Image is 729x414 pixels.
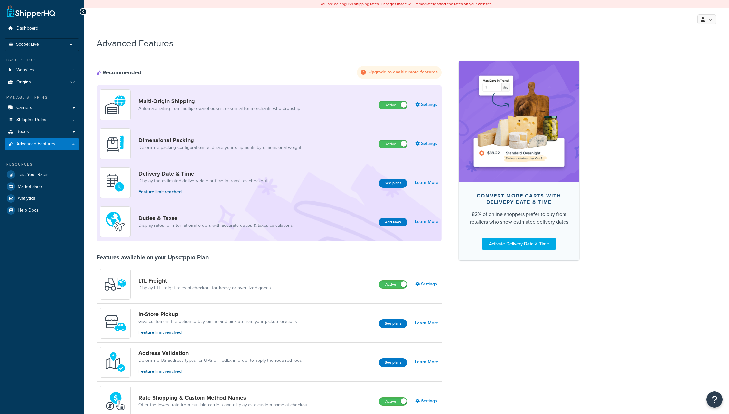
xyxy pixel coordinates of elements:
[16,26,38,31] span: Dashboard
[18,208,39,213] span: Help Docs
[138,144,301,151] a: Determine packing configurations and rate your shipments by dimensional weight
[104,390,126,412] img: icon-duo-feat-rate-shopping-ecdd8bed.png
[16,42,39,47] span: Scope: Live
[16,80,31,85] span: Origins
[706,391,723,408] button: Open Resource Center
[138,402,309,408] a: Offer the lowest rate from multiple carriers and display as a custom name at checkout
[5,162,79,167] div: Resources
[138,105,300,112] a: Automate rating from multiple warehouses, essential for merchants who dropship
[138,170,268,177] a: Delivery Date & Time
[104,351,126,373] img: kIG8fy0lQAAAABJRU5ErkJggg==
[379,319,407,328] button: See plans
[379,218,407,226] button: Add Now
[5,193,79,204] a: Analytics
[5,76,79,88] a: Origins27
[415,319,438,328] a: Learn More
[16,105,32,111] span: Carriers
[469,193,569,206] div: Convert more carts with delivery date & time
[16,117,46,123] span: Shipping Rules
[16,129,29,135] span: Boxes
[346,1,354,7] b: LIVE
[5,76,79,88] li: Origins
[104,273,126,295] img: y79ZsPf0fXUFUhFXDzUgf+ktZg5F2+ohG75+v3d2s1D9TjoU8PiyCIluIjV41seZevKCRuEjTPPOKHJsQcmKCXGdfprl3L4q7...
[138,188,268,196] p: Feature limit reached
[5,181,79,192] a: Marketplace
[138,311,297,318] a: In-Store Pickup
[415,100,438,109] a: Settings
[379,281,407,288] label: Active
[5,205,79,216] a: Help Docs
[469,210,569,226] div: 82% of online shoppers prefer to buy from retailers who show estimated delivery dates
[5,64,79,76] li: Websites
[379,101,407,109] label: Active
[97,37,173,50] h1: Advanced Features
[72,141,75,147] span: 4
[5,95,79,100] div: Manage Shipping
[138,329,297,336] p: Feature limit reached
[415,217,438,226] a: Learn More
[379,179,407,188] button: See plans
[5,138,79,150] li: Advanced Features
[70,80,75,85] span: 27
[97,254,209,261] div: Features available on your Upsctppro Plan
[72,67,75,73] span: 3
[415,358,438,367] a: Learn More
[379,358,407,367] button: See plans
[379,140,407,148] label: Active
[138,222,293,229] a: Display rates for international orders with accurate duties & taxes calculations
[415,397,438,406] a: Settings
[138,178,268,184] a: Display the estimated delivery date or time in transit as checkout.
[138,394,309,401] a: Rate Shopping & Custom Method Names
[482,238,556,250] a: Activate Delivery Date & Time
[138,137,301,144] a: Dimensional Packing
[138,368,302,375] p: Feature limit reached
[16,141,55,147] span: Advanced Features
[138,350,302,357] a: Address Validation
[5,64,79,76] a: Websites3
[18,172,49,178] span: Test Your Rates
[18,196,35,201] span: Analytics
[138,318,297,325] a: Give customers the option to buy online and pick up from your pickup locations
[5,57,79,63] div: Basic Setup
[104,210,126,233] img: icon-duo-feat-landed-cost-7136b061.png
[415,139,438,148] a: Settings
[104,312,126,334] img: wfgcfpwTIucLEAAAAASUVORK5CYII=
[5,102,79,114] a: Carriers
[415,178,438,187] a: Learn More
[5,126,79,138] a: Boxes
[104,132,126,155] img: DTVBYsAAAAAASUVORK5CYII=
[138,277,271,284] a: LTL Freight
[369,69,438,75] strong: Upgrade to enable more features
[5,114,79,126] a: Shipping Rules
[18,184,42,189] span: Marketplace
[468,71,570,172] img: feature-image-ddt-36eae7f7280da8017bfb280eaccd9c446f90b1fe08728e4019434db127062ab4.png
[5,169,79,180] a: Test Your Rates
[138,215,293,222] a: Duties & Taxes
[415,280,438,289] a: Settings
[138,357,302,364] a: Determine US address types for UPS or FedEx in order to apply the required fees
[97,69,142,76] div: Recommended
[104,93,126,116] img: WatD5o0RtDAAAAAElFTkSuQmCC
[379,398,407,405] label: Active
[5,138,79,150] a: Advanced Features4
[104,171,126,194] img: gfkeb5ejjkALwAAAABJRU5ErkJggg==
[16,67,34,73] span: Websites
[138,98,300,105] a: Multi-Origin Shipping
[138,285,271,291] a: Display LTL freight rates at checkout for heavy or oversized goods
[5,23,79,34] a: Dashboard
